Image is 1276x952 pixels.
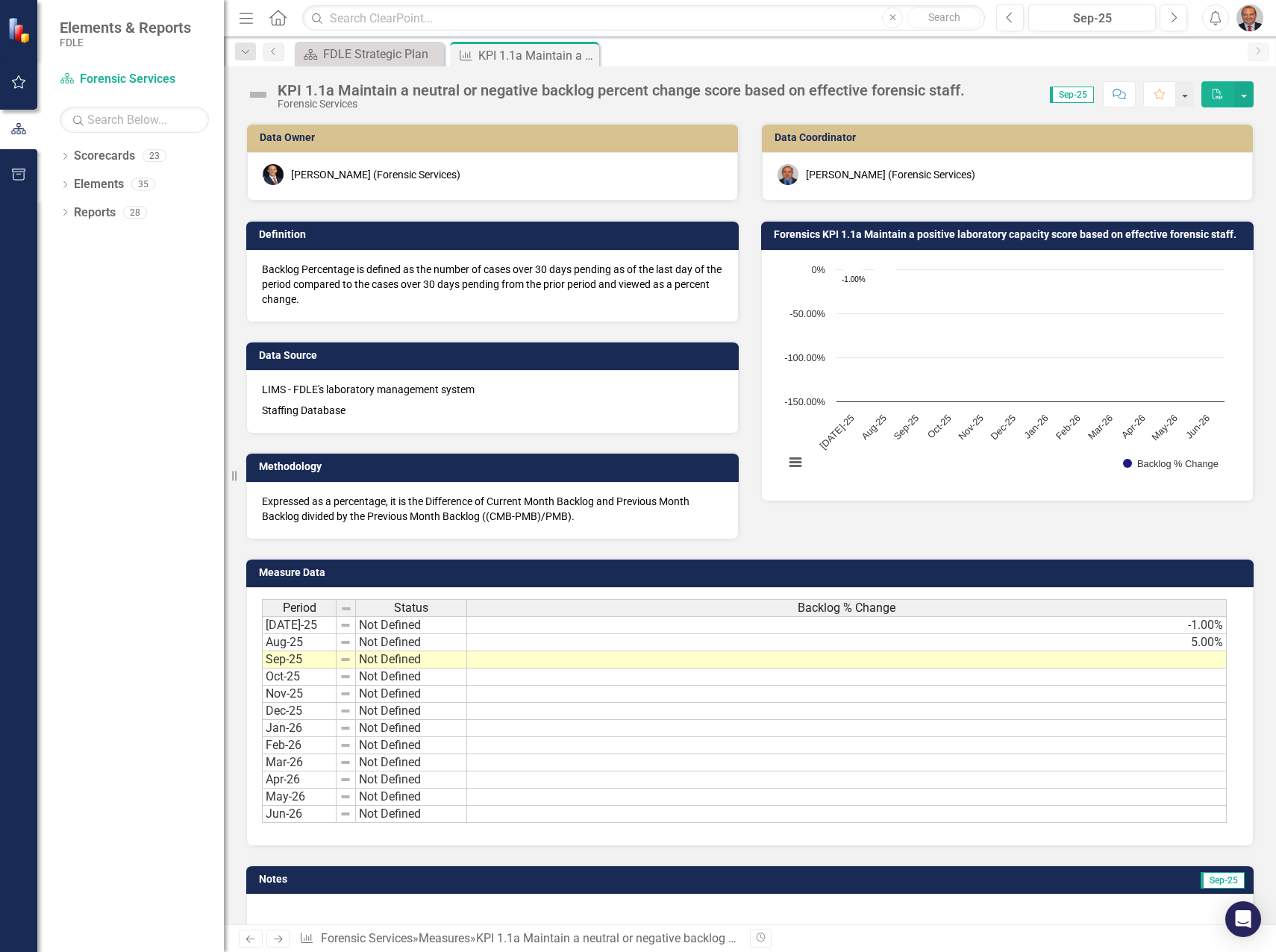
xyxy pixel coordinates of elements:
[1050,87,1094,103] span: Sep-25
[262,737,337,754] td: Feb-26
[842,275,866,284] text: -1.00%
[262,754,337,771] td: Mar-26
[321,931,413,945] a: Forensic Services
[123,206,147,219] div: 28
[1123,458,1219,469] button: Show Backlog % Change
[298,45,440,63] a: FDLE Strategic Plan
[262,668,337,686] td: Oct-25
[1225,901,1261,937] div: Open Intercom Messenger
[394,601,428,615] span: Status
[842,269,863,270] path: Jul-25, -1. Backlog % Change.
[928,11,960,23] span: Search
[478,46,595,65] div: KPI 1.1a Maintain a neutral or negative backlog percent change score based on effective forensic ...
[262,806,337,823] td: Jun-26
[1201,872,1245,889] span: Sep-25
[143,150,166,163] div: 23
[278,82,965,98] div: KPI 1.1a Maintain a neutral or negative backlog percent change score based on effective forensic ...
[356,651,467,668] td: Not Defined
[777,262,1238,486] div: Chart. Highcharts interactive chart.
[956,412,986,442] text: Nov-25
[262,771,337,789] td: Apr-26
[777,262,1232,486] svg: Interactive chart
[60,37,191,48] small: FDLE
[340,671,351,683] img: 8DAGhfEEPCf229AAAAAElFTkSuQmCC
[259,229,731,240] h3: Definition
[356,686,467,703] td: Not Defined
[262,789,337,806] td: May-26
[260,132,731,143] h3: Data Owner
[283,601,316,615] span: Period
[340,654,351,666] img: 8DAGhfEEPCf229AAAAAElFTkSuQmCC
[1183,412,1212,440] text: Jun-26
[356,720,467,737] td: Not Defined
[859,412,889,442] text: Aug-25
[60,71,209,88] a: Forensic Services
[262,634,337,651] td: Aug-25
[259,567,1246,578] h3: Measure Data
[1086,412,1115,441] text: Mar-26
[340,636,351,648] img: 8DAGhfEEPCf229AAAAAElFTkSuQmCC
[1054,412,1083,441] text: Feb-26
[262,400,723,418] p: Staffing Database
[299,930,739,948] div: » »
[356,789,467,806] td: Not Defined
[340,688,351,700] img: 8DAGhfEEPCf229AAAAAElFTkSuQmCC
[784,396,825,407] text: -150.00%
[131,178,155,191] div: 35
[817,412,856,451] text: [DATE]-25
[356,754,467,771] td: Not Defined
[356,771,467,789] td: Not Defined
[340,791,351,803] img: 8DAGhfEEPCf229AAAAAElFTkSuQmCC
[467,616,1227,634] td: -1.00%
[785,452,806,473] button: View chart menu, Chart
[812,264,826,275] text: 0%
[356,737,467,754] td: Not Defined
[1022,412,1050,440] text: Jan-26
[291,167,460,182] div: [PERSON_NAME] (Forensic Services)
[340,603,352,615] img: 8DAGhfEEPCf229AAAAAElFTkSuQmCC
[774,229,1246,240] h3: Forensics KPI 1.1a Maintain a positive laboratory capacity score based on effective forensic staff.
[262,494,723,524] p: Expressed as a percentage, it is the Difference of Current Month Backlog and Previous Month Backl...
[419,931,470,945] a: Measures
[259,874,638,885] h3: Notes
[806,167,975,182] div: [PERSON_NAME] (Forensic Services)
[323,45,440,63] div: FDLE Strategic Plan
[798,601,895,615] span: Backlog % Change
[356,616,467,634] td: Not Defined
[356,668,467,686] td: Not Defined
[356,806,467,823] td: Not Defined
[340,619,351,631] img: 8DAGhfEEPCf229AAAAAElFTkSuQmCC
[476,931,1017,945] div: KPI 1.1a Maintain a neutral or negative backlog percent change score based on effective forensic ...
[259,350,731,361] h3: Data Source
[356,634,467,651] td: Not Defined
[907,7,981,28] button: Search
[340,774,351,786] img: 8DAGhfEEPCf229AAAAAElFTkSuQmCC
[1028,4,1156,31] button: Sep-25
[775,132,1245,143] h3: Data Coordinator
[60,19,191,37] span: Elements & Reports
[262,703,337,720] td: Dec-25
[875,265,897,269] path: Aug-25, 5. Backlog % Change.
[259,461,731,472] h3: Methodology
[925,412,954,440] text: Oct-25
[74,148,135,165] a: Scorecards
[246,83,270,107] img: Not Defined
[340,808,351,820] img: 8DAGhfEEPCf229AAAAAElFTkSuQmCC
[74,176,124,193] a: Elements
[302,5,985,31] input: Search ClearPoint...
[262,720,337,737] td: Jan-26
[891,412,921,442] text: Sep-25
[278,98,965,110] div: Forensic Services
[1033,10,1151,28] div: Sep-25
[784,352,825,363] text: -100.00%
[262,616,337,634] td: [DATE]-25
[1236,4,1263,31] img: Chris Carney
[262,686,337,703] td: Nov-25
[467,634,1227,651] td: 5.00%
[988,412,1018,442] text: Dec-25
[340,722,351,734] img: 8DAGhfEEPCf229AAAAAElFTkSuQmCC
[262,382,723,400] p: LIMS - FDLE's laboratory management system
[262,262,723,307] p: Backlog Percentage is defined as the number of cases over 30 days pending as of the last day of t...
[7,16,34,43] img: ClearPoint Strategy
